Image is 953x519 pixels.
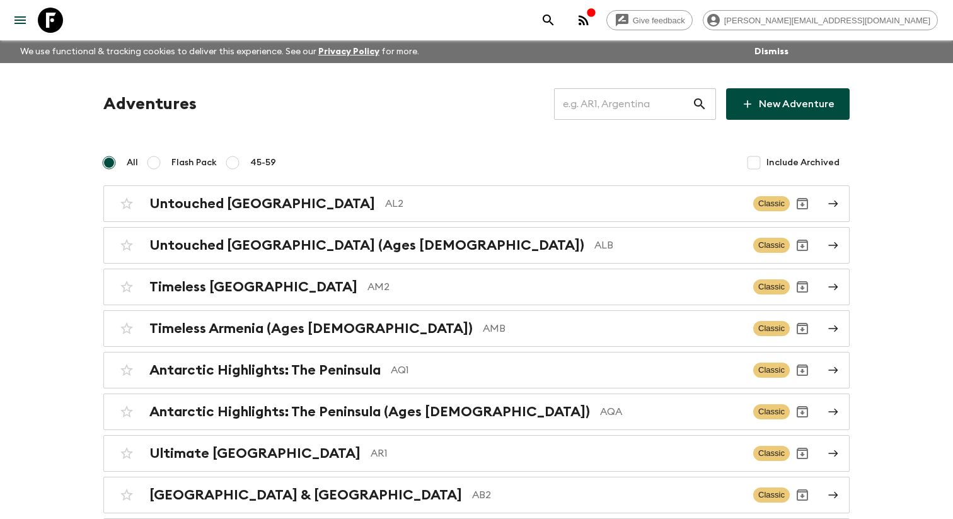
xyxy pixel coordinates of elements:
span: Classic [753,279,790,294]
button: Archive [790,274,815,300]
h2: Timeless [GEOGRAPHIC_DATA] [149,279,357,295]
span: Classic [753,196,790,211]
h2: Ultimate [GEOGRAPHIC_DATA] [149,445,361,462]
span: All [127,156,138,169]
h2: Timeless Armenia (Ages [DEMOGRAPHIC_DATA]) [149,320,473,337]
p: AB2 [472,487,743,503]
button: Archive [790,358,815,383]
span: [PERSON_NAME][EMAIL_ADDRESS][DOMAIN_NAME] [717,16,937,25]
a: [GEOGRAPHIC_DATA] & [GEOGRAPHIC_DATA]AB2ClassicArchive [103,477,850,513]
a: Timeless Armenia (Ages [DEMOGRAPHIC_DATA])AMBClassicArchive [103,310,850,347]
button: Archive [790,399,815,424]
h2: Untouched [GEOGRAPHIC_DATA] (Ages [DEMOGRAPHIC_DATA]) [149,237,584,254]
span: Classic [753,404,790,419]
span: Classic [753,238,790,253]
span: Flash Pack [171,156,217,169]
a: Privacy Policy [318,47,379,56]
h2: Untouched [GEOGRAPHIC_DATA] [149,195,375,212]
button: search adventures [536,8,561,33]
a: Ultimate [GEOGRAPHIC_DATA]AR1ClassicArchive [103,435,850,472]
button: Archive [790,191,815,216]
h1: Adventures [103,91,197,117]
button: Archive [790,441,815,466]
p: We use functional & tracking cookies to deliver this experience. See our for more. [15,40,424,63]
span: Classic [753,321,790,336]
p: AQA [600,404,743,419]
button: Archive [790,233,815,258]
a: Give feedback [606,10,693,30]
p: AQ1 [391,363,743,378]
a: New Adventure [726,88,850,120]
p: AL2 [385,196,743,211]
button: Archive [790,316,815,341]
a: Antarctic Highlights: The Peninsula (Ages [DEMOGRAPHIC_DATA])AQAClassicArchive [103,394,850,430]
p: AR1 [371,446,743,461]
div: [PERSON_NAME][EMAIL_ADDRESS][DOMAIN_NAME] [703,10,938,30]
a: Antarctic Highlights: The PeninsulaAQ1ClassicArchive [103,352,850,388]
p: ALB [594,238,743,253]
h2: [GEOGRAPHIC_DATA] & [GEOGRAPHIC_DATA] [149,487,462,503]
span: Include Archived [766,156,840,169]
button: Dismiss [751,43,792,61]
span: Classic [753,487,790,503]
input: e.g. AR1, Argentina [554,86,692,122]
h2: Antarctic Highlights: The Peninsula [149,362,381,378]
a: Timeless [GEOGRAPHIC_DATA]AM2ClassicArchive [103,269,850,305]
p: AM2 [367,279,743,294]
p: AMB [483,321,743,336]
h2: Antarctic Highlights: The Peninsula (Ages [DEMOGRAPHIC_DATA]) [149,404,590,420]
span: Give feedback [626,16,692,25]
button: Archive [790,482,815,508]
span: Classic [753,446,790,461]
span: 45-59 [250,156,276,169]
a: Untouched [GEOGRAPHIC_DATA] (Ages [DEMOGRAPHIC_DATA])ALBClassicArchive [103,227,850,264]
button: menu [8,8,33,33]
a: Untouched [GEOGRAPHIC_DATA]AL2ClassicArchive [103,185,850,222]
span: Classic [753,363,790,378]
